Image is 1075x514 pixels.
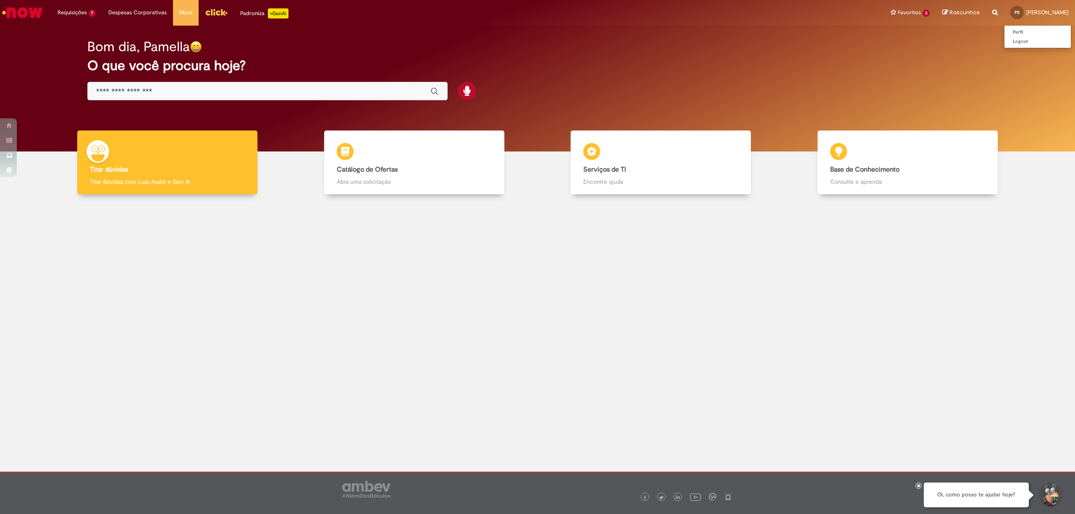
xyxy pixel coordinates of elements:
[923,10,930,17] span: 3
[87,39,190,54] h2: Bom dia, Pamella
[1026,9,1069,16] span: [PERSON_NAME]
[1,4,44,21] img: ServiceNow
[898,8,921,17] span: Favoritos
[583,165,626,174] b: Serviços de TI
[1037,483,1062,508] button: Iniciar Conversa de Suporte
[724,493,732,501] img: logo_footer_naosei.png
[58,8,87,17] span: Requisições
[337,177,492,186] p: Abra uma solicitação
[830,177,985,186] p: Consulte e aprenda
[924,483,1029,507] div: Oi, como posso te ajudar hoje?
[291,130,538,195] a: Catálogo de Ofertas Abra uma solicitação
[659,496,663,500] img: logo_footer_twitter.png
[90,165,128,174] b: Tirar dúvidas
[89,10,96,17] span: 7
[1004,28,1071,37] a: Perfil
[949,8,980,16] span: Rascunhos
[643,496,647,500] img: logo_footer_facebook.png
[676,495,680,500] img: logo_footer_linkedin.png
[240,8,288,18] div: Padroniza
[942,9,980,17] a: Rascunhos
[583,177,738,186] p: Encontre ajuda
[179,8,192,17] span: More
[537,130,784,195] a: Serviços de TI Encontre ajuda
[342,481,391,498] img: logo_footer_ambev_rotulo_gray.png
[268,8,288,18] p: +GenAi
[87,58,988,73] h2: O que você procura hoje?
[90,177,245,186] p: Tirar dúvidas com Lupi Assist e Gen Ai
[690,491,701,502] img: logo_footer_youtube.png
[337,165,398,174] b: Catálogo de Ofertas
[108,8,167,17] span: Despesas Corporativas
[205,6,228,18] img: click_logo_yellow_360x200.png
[830,165,899,174] b: Base de Conhecimento
[1004,37,1071,46] a: Logout
[44,130,291,195] a: Tirar dúvidas Tirar dúvidas com Lupi Assist e Gen Ai
[190,41,202,53] img: happy-face.png
[784,130,1031,195] a: Base de Conhecimento Consulte e aprenda
[709,493,716,501] img: logo_footer_workplace.png
[1015,10,1020,15] span: PS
